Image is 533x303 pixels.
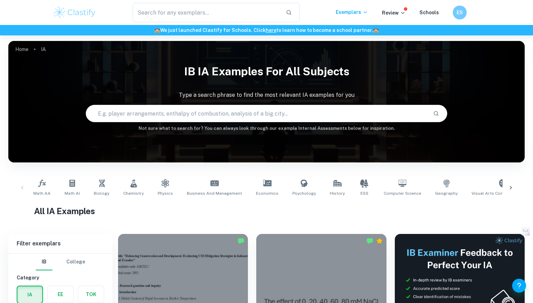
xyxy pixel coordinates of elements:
span: 🏫 [154,27,160,33]
a: Schools [419,10,439,15]
a: Home [15,44,28,54]
button: ES [453,6,467,19]
h6: Not sure what to search for? You can always look through our example Internal Assessments below f... [8,125,525,132]
span: Biology [94,190,109,196]
img: Clastify logo [53,6,97,19]
span: ESS [360,190,368,196]
span: Chemistry [123,190,144,196]
button: EE [48,286,73,303]
span: Psychology [292,190,316,196]
button: Search [430,108,442,119]
span: Economics [256,190,278,196]
button: Help and Feedback [512,279,526,293]
span: Math AA [33,190,51,196]
h1: IB IA examples for all subjects [8,60,525,83]
div: Premium [376,237,383,244]
p: Type a search phrase to find the most relevant IA examples for you [8,91,525,99]
div: Filter type choice [36,254,85,270]
p: Exemplars [336,8,368,16]
input: E.g. player arrangements, enthalpy of combustion, analysis of a big city... [86,104,427,123]
span: History [330,190,345,196]
input: Search for any exemplars... [133,3,281,22]
h6: Filter exemplars [8,234,113,253]
h6: ES [456,9,464,16]
img: Marked [366,237,373,244]
p: IA [41,45,46,53]
h6: Category [17,274,104,281]
h6: We just launched Clastify for Schools. Click to learn how to become a school partner. [1,26,532,34]
img: Marked [238,237,244,244]
button: College [66,254,85,270]
span: Physics [158,190,173,196]
button: IA [17,286,42,303]
p: Review [382,9,406,17]
button: TOK [78,286,104,303]
span: Computer Science [384,190,421,196]
h1: All IA Examples [34,205,499,217]
span: Business and Management [187,190,242,196]
span: Geography [435,190,458,196]
span: 🏫 [373,27,379,33]
button: IB [36,254,52,270]
a: here [266,27,276,33]
span: Math AI [65,190,80,196]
